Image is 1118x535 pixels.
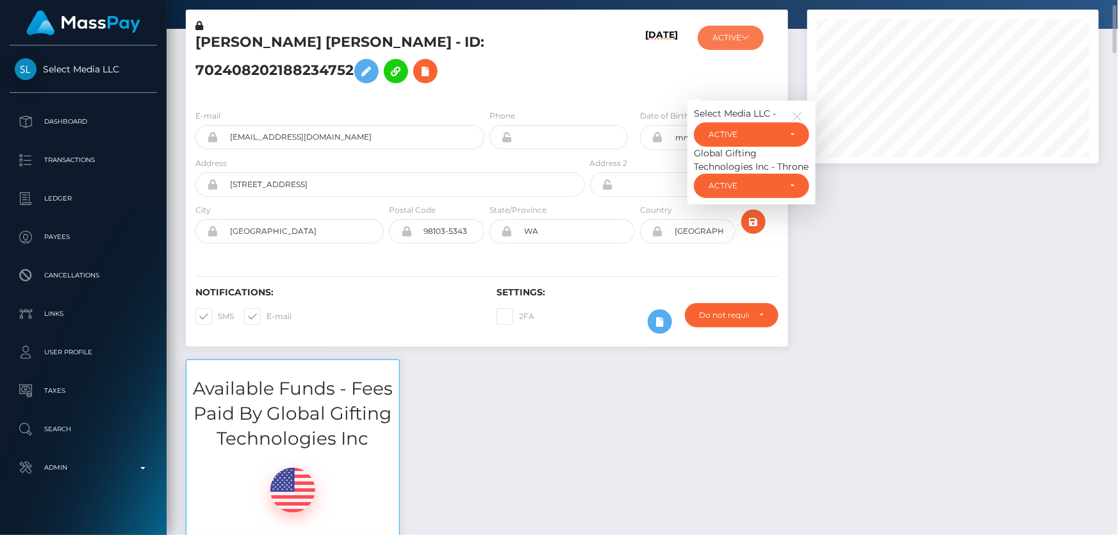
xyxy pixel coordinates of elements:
a: Taxes [10,375,157,407]
label: SMS [195,308,234,325]
p: Cancellations [15,266,152,285]
label: Postal Code [389,204,436,216]
label: City [195,204,211,216]
label: Address [195,158,227,169]
p: Links [15,304,152,324]
button: ACTIVE [694,122,809,147]
h6: Settings: [497,287,778,298]
a: Links [10,298,157,330]
img: USD.png [270,468,315,513]
div: Global Gifting Technologies Inc - Throne [694,147,809,174]
a: Transactions [10,144,157,176]
p: User Profile [15,343,152,362]
a: Dashboard [10,106,157,138]
a: Search [10,413,157,445]
label: E-mail [244,308,292,325]
div: Do not require [700,310,749,320]
p: Dashboard [15,112,152,131]
div: ACTIVE [709,181,780,191]
p: Ledger [15,189,152,208]
button: ACTIVE [694,174,809,198]
button: ACTIVE [698,26,764,50]
a: Payees [10,221,157,253]
img: Select Media LLC [15,58,37,80]
p: Admin [15,458,152,477]
p: Payees [15,227,152,247]
label: E-mail [195,110,220,122]
h3: Available Funds - Fees Paid By Global Gifting Technologies Inc [186,376,399,452]
h5: [PERSON_NAME] [PERSON_NAME] - ID: 702408202188234752 [195,33,578,90]
a: User Profile [10,336,157,368]
h6: [DATE] [645,29,678,94]
div: ACTIVE [709,129,780,140]
p: Transactions [15,151,152,170]
label: Phone [489,110,515,122]
div: Select Media LLC - [694,107,809,120]
a: Admin [10,452,157,484]
label: State/Province [489,204,547,216]
p: Taxes [15,381,152,400]
h6: Notifications: [195,287,477,298]
img: MassPay Logo [26,10,140,35]
label: Country [640,204,672,216]
a: Ledger [10,183,157,215]
button: Do not require [685,303,778,327]
label: 2FA [497,308,534,325]
span: Select Media LLC [10,63,157,75]
label: Date of Birth [640,110,689,122]
p: Search [15,420,152,439]
label: Address 2 [590,158,628,169]
a: Cancellations [10,259,157,292]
